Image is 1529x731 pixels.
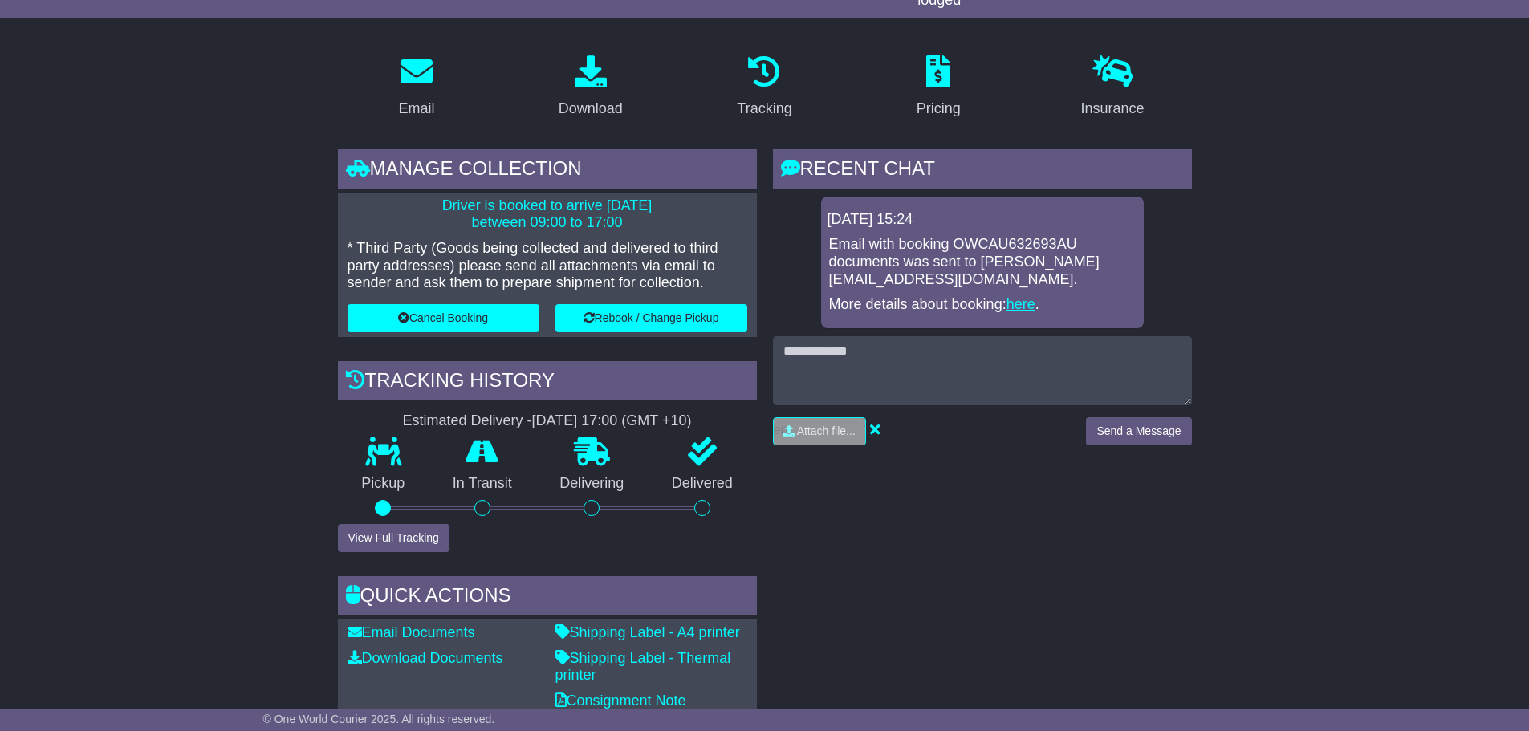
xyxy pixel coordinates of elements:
a: Tracking [726,50,802,125]
a: Download Documents [348,650,503,666]
a: Email Documents [348,624,475,640]
a: Shipping Label - Thermal printer [555,650,731,684]
button: Cancel Booking [348,304,539,332]
a: Shipping Label - A4 printer [555,624,740,640]
a: Pricing [906,50,971,125]
div: [DATE] 17:00 (GMT +10) [532,412,692,430]
div: Email [398,98,434,120]
p: In Transit [429,475,536,493]
p: More details about booking: . [829,296,1136,314]
button: Rebook / Change Pickup [555,304,747,332]
p: Driver is booked to arrive [DATE] between 09:00 to 17:00 [348,197,747,232]
p: * Third Party (Goods being collected and delivered to third party addresses) please send all atta... [348,240,747,292]
a: Download [548,50,633,125]
a: Insurance [1071,50,1155,125]
p: Delivered [648,475,757,493]
a: Email [388,50,445,125]
div: Pricing [917,98,961,120]
span: © One World Courier 2025. All rights reserved. [263,713,495,725]
div: Quick Actions [338,576,757,619]
div: RECENT CHAT [773,149,1192,193]
div: [DATE] 15:24 [828,211,1137,229]
p: Pickup [338,475,429,493]
div: Tracking [737,98,791,120]
a: here [1006,296,1035,312]
p: Email with booking OWCAU632693AU documents was sent to [PERSON_NAME][EMAIL_ADDRESS][DOMAIN_NAME]. [829,236,1136,288]
div: Tracking history [338,361,757,404]
p: Delivering [536,475,649,493]
div: Manage collection [338,149,757,193]
button: Send a Message [1086,417,1191,445]
div: Download [559,98,623,120]
div: Insurance [1081,98,1145,120]
button: View Full Tracking [338,524,449,552]
a: Consignment Note [555,692,686,709]
div: Estimated Delivery - [338,412,757,430]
